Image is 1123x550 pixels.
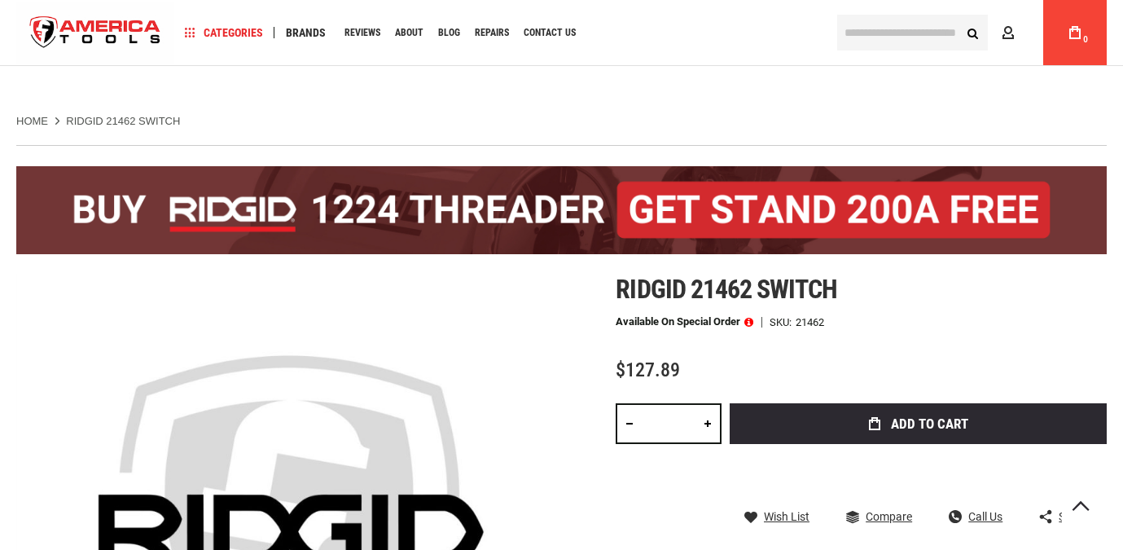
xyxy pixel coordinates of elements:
[726,449,1110,455] iframe: Secure express checkout frame
[616,359,680,381] span: $127.89
[16,114,48,129] a: Home
[524,28,576,37] span: Contact Us
[957,17,988,48] button: Search
[178,22,270,44] a: Categories
[475,28,509,37] span: Repairs
[891,417,968,431] span: Add to Cart
[388,22,431,44] a: About
[467,22,516,44] a: Repairs
[185,27,263,38] span: Categories
[286,27,326,38] span: Brands
[968,511,1002,522] span: Call Us
[770,317,796,328] strong: SKU
[616,316,753,328] p: Available on Special Order
[516,22,583,44] a: Contact Us
[796,317,824,328] div: 21462
[395,28,423,37] span: About
[337,22,388,44] a: Reviews
[949,509,1002,524] a: Call Us
[431,22,467,44] a: Blog
[66,115,180,127] strong: RIDGID 21462 SWITCH
[16,2,174,64] img: America Tools
[764,511,809,522] span: Wish List
[344,28,380,37] span: Reviews
[16,166,1107,254] img: BOGO: Buy the RIDGID® 1224 Threader (26092), get the 92467 200A Stand FREE!
[744,509,809,524] a: Wish List
[16,2,174,64] a: store logo
[438,28,460,37] span: Blog
[846,509,912,524] a: Compare
[616,274,837,305] span: Ridgid 21462 switch
[730,403,1107,444] button: Add to Cart
[1059,511,1088,522] span: Share
[279,22,333,44] a: Brands
[1083,35,1088,44] span: 0
[866,511,912,522] span: Compare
